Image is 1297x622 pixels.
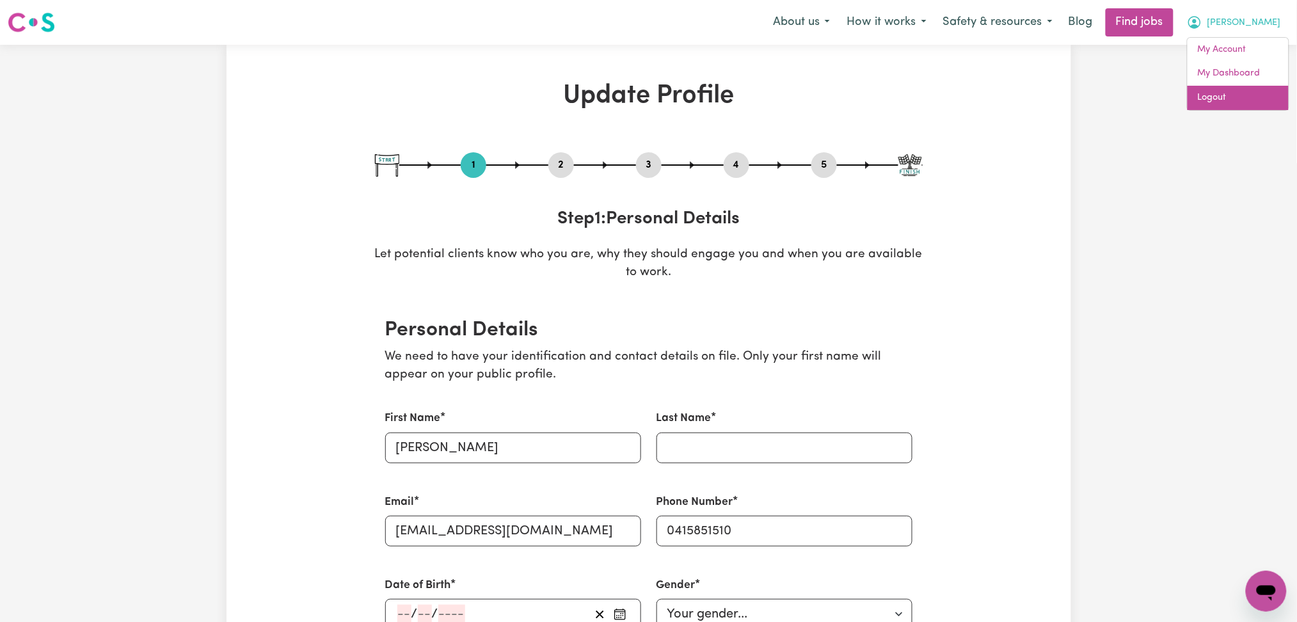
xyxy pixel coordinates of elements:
[811,157,837,173] button: Go to step 5
[1246,571,1287,612] iframe: Button to launch messaging window
[656,410,712,427] label: Last Name
[8,11,55,34] img: Careseekers logo
[411,607,418,621] span: /
[385,348,912,385] p: We need to have your identification and contact details on file. Only your first name will appear...
[656,494,733,511] label: Phone Number
[1061,8,1101,36] a: Blog
[724,157,749,173] button: Go to step 4
[461,157,486,173] button: Go to step 1
[385,494,415,511] label: Email
[548,157,574,173] button: Go to step 2
[385,318,912,342] h2: Personal Details
[1188,61,1289,86] a: My Dashboard
[1188,38,1289,62] a: My Account
[1207,16,1281,30] span: [PERSON_NAME]
[385,410,441,427] label: First Name
[838,9,935,36] button: How it works
[375,246,923,283] p: Let potential clients know who you are, why they should engage you and when you are available to ...
[935,9,1061,36] button: Safety & resources
[8,8,55,37] a: Careseekers logo
[375,209,923,230] h3: Step 1 : Personal Details
[1179,9,1289,36] button: My Account
[1187,37,1289,111] div: My Account
[375,81,923,111] h1: Update Profile
[1188,86,1289,110] a: Logout
[1106,8,1174,36] a: Find jobs
[636,157,662,173] button: Go to step 3
[656,577,696,594] label: Gender
[765,9,838,36] button: About us
[385,577,451,594] label: Date of Birth
[432,607,438,621] span: /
